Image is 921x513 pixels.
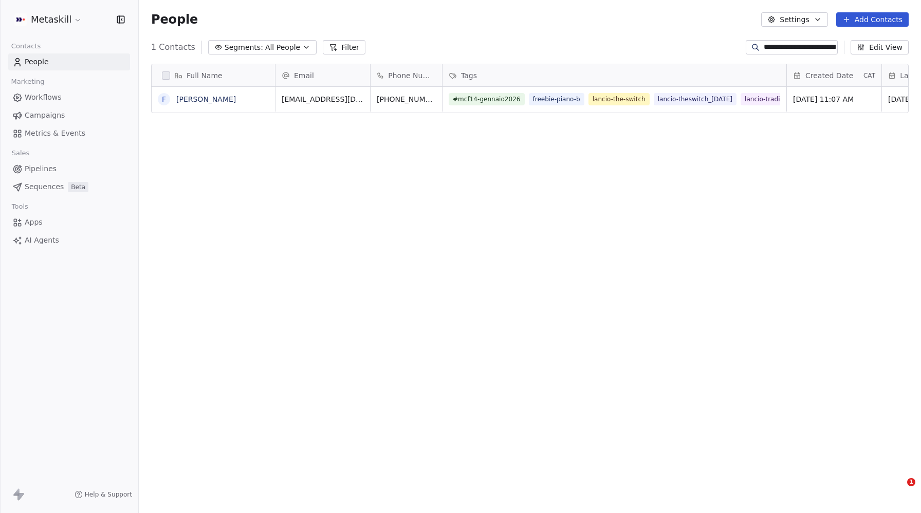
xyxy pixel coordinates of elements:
button: Settings [761,12,827,27]
div: Phone Number [371,64,442,86]
iframe: Intercom live chat [886,478,911,503]
div: grid [152,87,275,491]
span: freebie-piano-b [529,93,584,105]
span: Sales [7,145,34,161]
span: Tags [461,70,477,81]
span: lancio-the-switch [588,93,650,105]
div: Tags [443,64,786,86]
span: [PHONE_NUMBER] [377,94,436,104]
span: Full Name [187,70,223,81]
span: Created Date [805,70,853,81]
a: Campaigns [8,107,130,124]
a: Workflows [8,89,130,106]
span: Pipelines [25,163,57,174]
button: Edit View [851,40,909,54]
span: Segments: [225,42,263,53]
img: AVATAR%20METASKILL%20-%20Colori%20Positivo.png [14,13,27,26]
span: 1 [907,478,915,486]
span: CAT [863,71,875,80]
a: SequencesBeta [8,178,130,195]
span: Workflows [25,92,62,103]
span: Tools [7,199,32,214]
div: Full Name [152,64,275,86]
span: Email [294,70,314,81]
span: People [151,12,198,27]
span: Metaskill [31,13,71,26]
span: [EMAIL_ADDRESS][DOMAIN_NAME] [282,94,364,104]
span: All People [265,42,300,53]
span: #mcf14-gennaio2026 [449,93,525,105]
span: Beta [68,182,88,192]
a: AI Agents [8,232,130,249]
button: Metaskill [12,11,84,28]
span: Marketing [7,74,49,89]
span: Help & Support [85,490,132,499]
a: Apps [8,214,130,231]
span: People [25,57,49,67]
a: Help & Support [75,490,132,499]
span: lancio-theswitch_[DATE] [654,93,736,105]
span: [DATE] 11:07 AM [793,94,875,104]
div: Email [275,64,370,86]
span: AI Agents [25,235,59,246]
button: Add Contacts [836,12,909,27]
div: F [162,94,166,105]
div: Created DateCAT [787,64,881,86]
span: Phone Number [388,70,436,81]
a: People [8,53,130,70]
a: [PERSON_NAME] [176,95,236,103]
span: Contacts [7,39,45,54]
span: Apps [25,217,43,228]
span: Sequences [25,181,64,192]
a: Pipelines [8,160,130,177]
span: Metrics & Events [25,128,85,139]
span: lancio-trading-part-time_[DATE] [741,93,847,105]
a: Metrics & Events [8,125,130,142]
span: 1 Contacts [151,41,195,53]
button: Filter [323,40,365,54]
span: Campaigns [25,110,65,121]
